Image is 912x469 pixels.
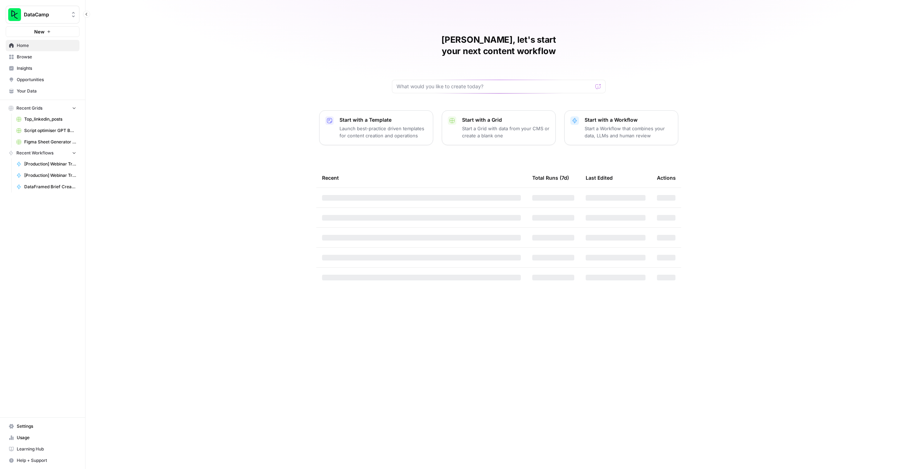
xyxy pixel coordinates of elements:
a: Script optimiser GPT Build V2 Grid [13,125,79,136]
span: Recent Grids [16,105,42,111]
span: Help + Support [17,457,76,464]
span: Your Data [17,88,76,94]
input: What would you like to create today? [397,83,592,90]
p: Start a Workflow that combines your data, LLMs and human review [585,125,672,139]
div: Actions [657,168,676,188]
p: Launch best-practice driven templates for content creation and operations [340,125,427,139]
span: Top_linkedin_posts [24,116,76,122]
div: Last Edited [586,168,613,188]
div: Recent [322,168,521,188]
p: Start with a Workflow [585,116,672,123]
button: Start with a WorkflowStart a Workflow that combines your data, LLMs and human review [564,110,678,145]
a: Figma Sheet Generator for Social [13,136,79,148]
button: Start with a GridStart a Grid with data from your CMS or create a blank one [442,110,556,145]
button: Recent Workflows [6,148,79,158]
p: Start with a Template [340,116,427,123]
a: Home [6,40,79,51]
span: Insights [17,65,76,72]
span: Opportunities [17,77,76,83]
p: Start a Grid with data from your CMS or create a blank one [462,125,550,139]
span: Recent Workflows [16,150,53,156]
span: Figma Sheet Generator for Social [24,139,76,145]
span: [Production] Webinar Transcription and Summary ([PERSON_NAME]) [24,161,76,167]
button: Help + Support [6,455,79,466]
a: Settings [6,421,79,432]
a: Insights [6,63,79,74]
a: Browse [6,51,79,63]
a: Opportunities [6,74,79,85]
a: DataFramed Brief Creator - Rhys v5 [13,181,79,193]
a: [Production] Webinar Transcription and Summary ([PERSON_NAME]) [13,158,79,170]
span: [Production] Webinar Transcription and Summary for the [24,172,76,179]
a: Top_linkedin_posts [13,114,79,125]
h1: [PERSON_NAME], let's start your next content workflow [392,34,606,57]
button: Start with a TemplateLaunch best-practice driven templates for content creation and operations [319,110,433,145]
button: Recent Grids [6,103,79,114]
span: Script optimiser GPT Build V2 Grid [24,127,76,134]
a: Your Data [6,85,79,97]
span: DataFramed Brief Creator - Rhys v5 [24,184,76,190]
span: New [34,28,45,35]
button: Workspace: DataCamp [6,6,79,23]
a: Learning Hub [6,443,79,455]
a: [Production] Webinar Transcription and Summary for the [13,170,79,181]
img: DataCamp Logo [8,8,21,21]
span: Settings [17,423,76,430]
span: Browse [17,54,76,60]
a: Usage [6,432,79,443]
span: Home [17,42,76,49]
p: Start with a Grid [462,116,550,123]
span: DataCamp [24,11,67,18]
button: New [6,26,79,37]
div: Total Runs (7d) [532,168,569,188]
span: Usage [17,434,76,441]
span: Learning Hub [17,446,76,452]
